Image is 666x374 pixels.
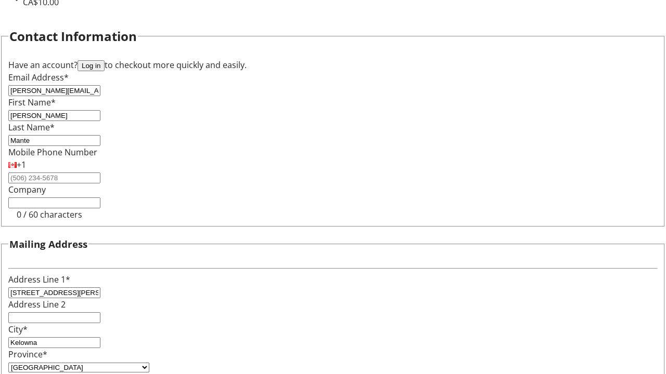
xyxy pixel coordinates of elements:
label: Last Name* [8,122,55,133]
label: Address Line 1* [8,274,70,285]
div: Have an account? to checkout more quickly and easily. [8,59,658,71]
label: Email Address* [8,72,69,83]
label: First Name* [8,97,56,108]
input: Address [8,287,100,298]
input: City [8,337,100,348]
label: Province* [8,349,47,360]
label: Address Line 2 [8,299,66,310]
label: City* [8,324,28,335]
input: (506) 234-5678 [8,172,100,183]
label: Mobile Phone Number [8,146,97,158]
h3: Mailing Address [9,237,87,251]
h2: Contact Information [9,27,137,46]
button: Log in [78,60,105,71]
tr-character-limit: 0 / 60 characters [17,209,82,220]
label: Company [8,184,46,195]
